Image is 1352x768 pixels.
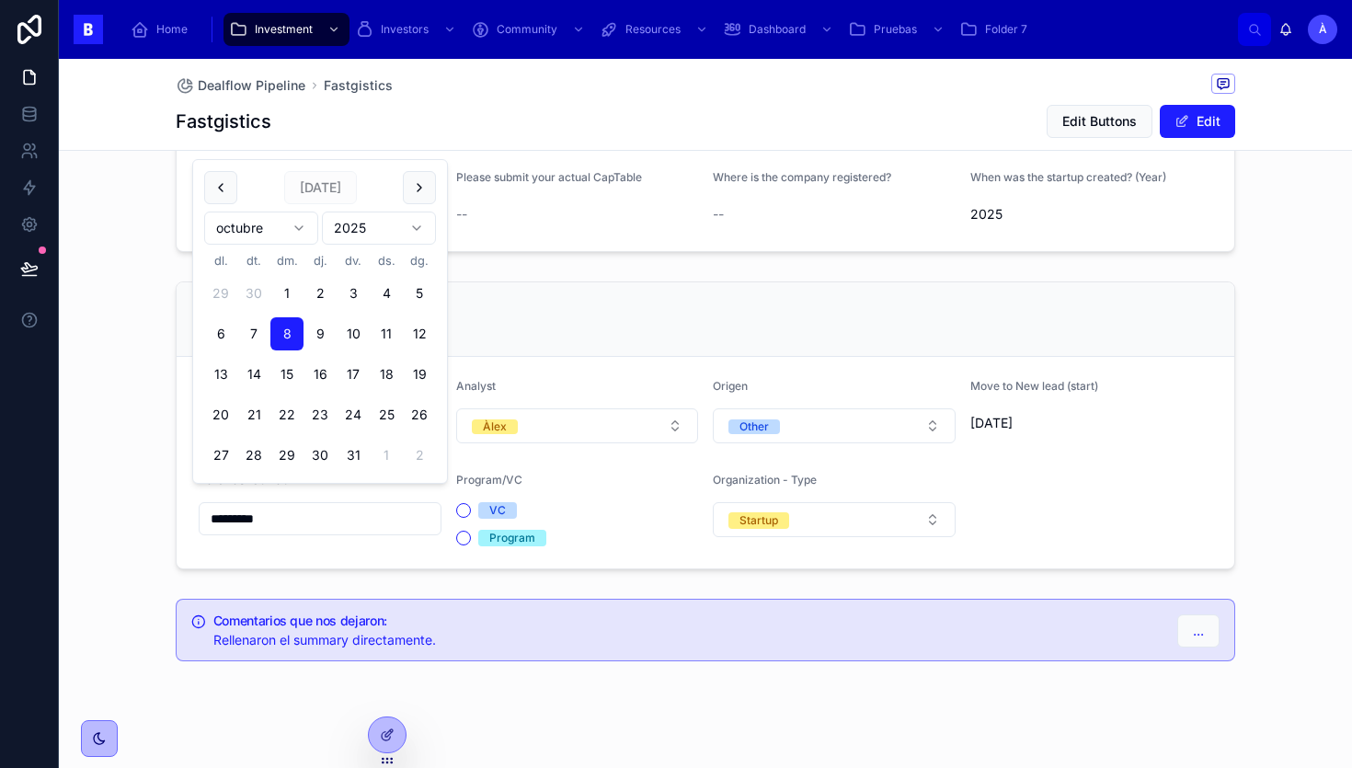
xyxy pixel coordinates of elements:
th: divendres [337,252,370,269]
button: dilluns, 29 de setembre 2025 [204,277,237,310]
th: dijous [304,252,337,269]
div: Other [739,419,769,434]
button: diumenge, 19 de octubre 2025 [403,358,436,391]
button: dimarts, 7 de octubre 2025 [237,317,270,350]
button: dilluns, 20 de octubre 2025 [204,398,237,431]
span: Origen [713,379,748,393]
button: divendres, 31 de octubre 2025 [337,439,370,472]
table: octubre 2025 [204,252,436,472]
span: Pruebas [874,22,917,37]
button: dimecres, 22 de octubre 2025 [270,398,304,431]
button: diumenge, 2 de novembre 2025 [403,439,436,472]
button: dijous, 23 de octubre 2025 [304,398,337,431]
button: dimecres, 1 de octubre 2025 [270,277,304,310]
a: Community [465,13,594,46]
button: Unselect ALEX [472,417,518,435]
button: dimecres, 15 de octubre 2025 [270,358,304,391]
span: À [1319,22,1327,37]
button: dijous, 2 de octubre 2025 [304,277,337,310]
span: Community [497,22,557,37]
button: dilluns, 27 de octubre 2025 [204,439,237,472]
div: Startup [739,512,778,529]
button: dijous, 16 de octubre 2025 [304,358,337,391]
div: Rellenaron el summary directamente. [213,631,1163,649]
a: Folder 7 [954,13,1040,46]
span: Edit Buttons [1062,112,1137,131]
button: dimecres, 29 de octubre 2025 [270,439,304,472]
span: Resources [625,22,681,37]
a: Home [125,13,201,46]
button: Select Button [713,502,956,537]
button: diumenge, 26 de octubre 2025 [403,398,436,431]
th: dilluns [204,252,237,269]
span: Home [156,22,188,37]
span: Please submit your actual CapTable [456,170,642,184]
button: dimarts, 21 de octubre 2025 [237,398,270,431]
span: Investors [381,22,429,37]
span: Program/VC [456,473,522,487]
div: Program [489,530,535,546]
th: diumenge [403,252,436,269]
button: dissabte, 18 de octubre 2025 [370,358,403,391]
th: dimarts [237,252,270,269]
th: dissabte [370,252,403,269]
a: Dealflow Pipeline [176,76,305,95]
button: dijous, 9 de octubre 2025 [304,317,337,350]
button: dissabte, 4 de octubre 2025 [370,277,403,310]
div: VC [489,502,506,519]
a: Dashboard [717,13,842,46]
button: Edit [1160,105,1235,138]
h1: Fastgistics [176,109,271,134]
button: dissabte, 1 de novembre 2025 [370,439,403,472]
span: Investment [255,22,313,37]
span: Rellenaron el summary directamente. [213,632,436,648]
span: [DATE] [970,414,1213,432]
button: diumenge, 5 de octubre 2025 [403,277,436,310]
span: 2025 [970,205,1213,224]
button: dissabte, 25 de octubre 2025 [370,398,403,431]
button: dimarts, 14 de octubre 2025 [237,358,270,391]
button: divendres, 10 de octubre 2025 [337,317,370,350]
span: When was the startup created? (Year) [970,170,1166,184]
button: dimarts, 30 de setembre 2025 [237,277,270,310]
span: -- [713,205,724,224]
div: Àlex [483,419,507,434]
button: dimarts, 28 de octubre 2025 [237,439,270,472]
a: Investors [349,13,465,46]
span: Move to New lead (start) [970,379,1098,393]
span: Folder 7 [985,22,1027,37]
th: dimecres [270,252,304,269]
button: Select Button [713,408,956,443]
button: divendres, 3 de octubre 2025 [337,277,370,310]
span: Where is the company registered? [713,170,891,184]
button: divendres, 24 de octubre 2025 [337,398,370,431]
span: -- [456,205,467,224]
button: Select Button [456,408,699,443]
img: App logo [74,15,103,44]
button: diumenge, 12 de octubre 2025 [403,317,436,350]
span: Dashboard [749,22,806,37]
a: Investment [223,13,349,46]
button: dilluns, 13 de octubre 2025 [204,358,237,391]
button: Edit Buttons [1047,105,1152,138]
button: Today, dimecres, 8 de octubre 2025, selected [270,317,304,350]
span: ... [1193,622,1204,640]
button: divendres, 17 de octubre 2025 [337,358,370,391]
button: ... [1177,614,1220,648]
a: Pruebas [842,13,954,46]
div: scrollable content [118,9,1238,50]
a: Fastgistics [324,76,393,95]
span: Analyst [456,379,496,393]
span: Organization - Type [713,473,817,487]
button: dilluns, 6 de octubre 2025 [204,317,237,350]
a: Resources [594,13,717,46]
span: Dealflow Pipeline [198,76,305,95]
h5: Comentarios que nos dejaron: [213,614,1163,627]
button: dijous, 30 de octubre 2025 [304,439,337,472]
button: dissabte, 11 de octubre 2025 [370,317,403,350]
button: Unselect STARTUP [728,510,789,529]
